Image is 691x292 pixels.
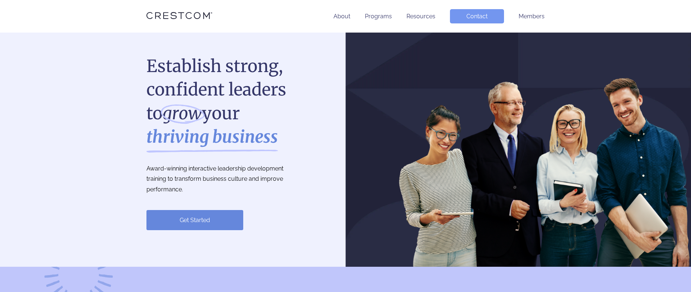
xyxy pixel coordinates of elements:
a: Resources [406,13,435,20]
h1: Establish strong, confident leaders to your [146,55,300,149]
a: Get Started [146,210,243,230]
a: Members [519,13,545,20]
p: Award-winning interactive leadership development training to transform business culture and impro... [146,164,300,195]
a: Programs [365,13,392,20]
strong: thriving business [146,125,278,149]
i: grow [163,102,202,125]
a: Contact [450,9,504,23]
a: About [333,13,350,20]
